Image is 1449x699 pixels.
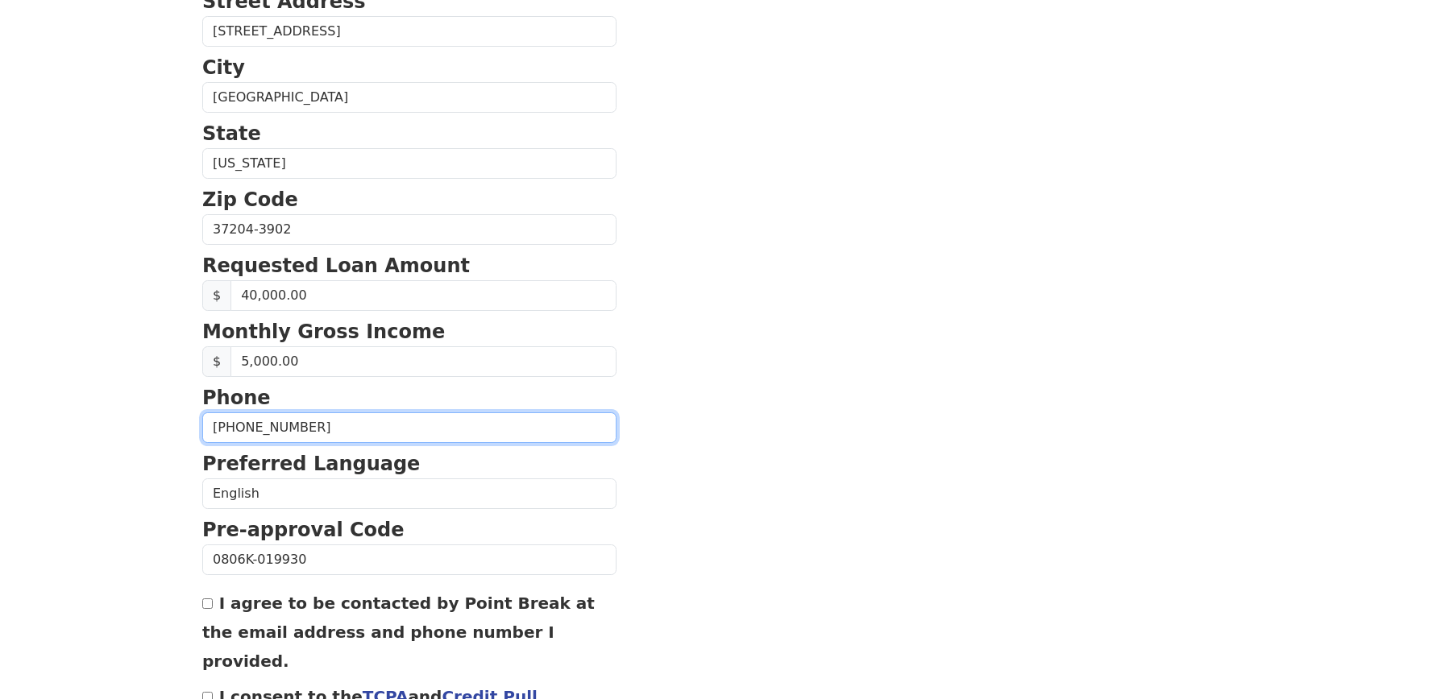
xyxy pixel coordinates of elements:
[202,254,470,277] strong: Requested Loan Amount
[202,82,617,113] input: City
[202,412,617,443] input: (___) ___-____
[202,346,231,377] span: $
[202,519,405,541] strong: Pre-approval Code
[202,56,245,79] strong: City
[202,387,271,409] strong: Phone
[202,594,595,671] label: I agree to be contacted by Point Break at the email address and phone number I provided.
[202,317,617,346] p: Monthly Gross Income
[202,280,231,311] span: $
[202,214,617,245] input: Zip Code
[202,544,617,575] input: Pre-approval Code
[202,188,298,211] strong: Zip Code
[202,122,261,145] strong: State
[230,280,617,311] input: Requested Loan Amount
[202,16,617,47] input: Street Address
[202,453,420,475] strong: Preferred Language
[230,346,617,377] input: Monthly Gross Income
